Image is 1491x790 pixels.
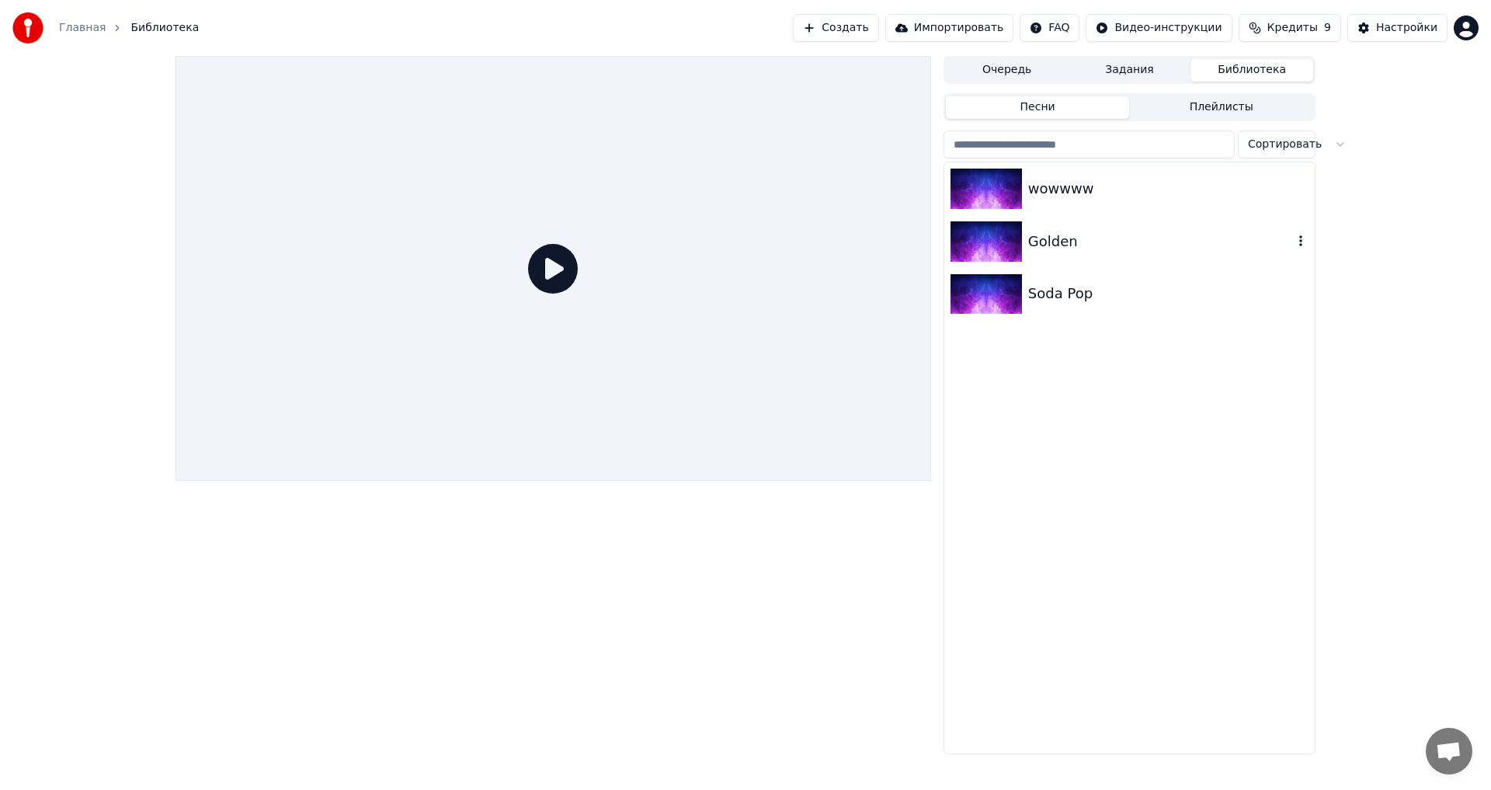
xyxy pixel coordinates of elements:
button: Песни [946,96,1130,119]
div: Открытый чат [1426,728,1472,774]
button: Кредиты9 [1239,14,1341,42]
div: Soda Pop [1028,283,1309,305]
a: Главная [59,20,106,36]
button: Создать [793,14,878,42]
div: Настройки [1376,20,1437,36]
button: Задания [1069,59,1191,82]
button: FAQ [1020,14,1079,42]
span: 9 [1324,20,1331,36]
img: youka [12,12,43,44]
span: Библиотека [130,20,199,36]
span: Кредиты [1267,20,1318,36]
button: Настройки [1347,14,1448,42]
span: Сортировать [1248,137,1322,152]
div: Golden [1028,231,1293,252]
button: Библиотека [1190,59,1313,82]
button: Видео-инструкции [1086,14,1232,42]
button: Очередь [946,59,1069,82]
button: Плейлисты [1129,96,1313,119]
div: wowwww [1028,178,1309,200]
button: Импортировать [885,14,1014,42]
nav: breadcrumb [59,20,199,36]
